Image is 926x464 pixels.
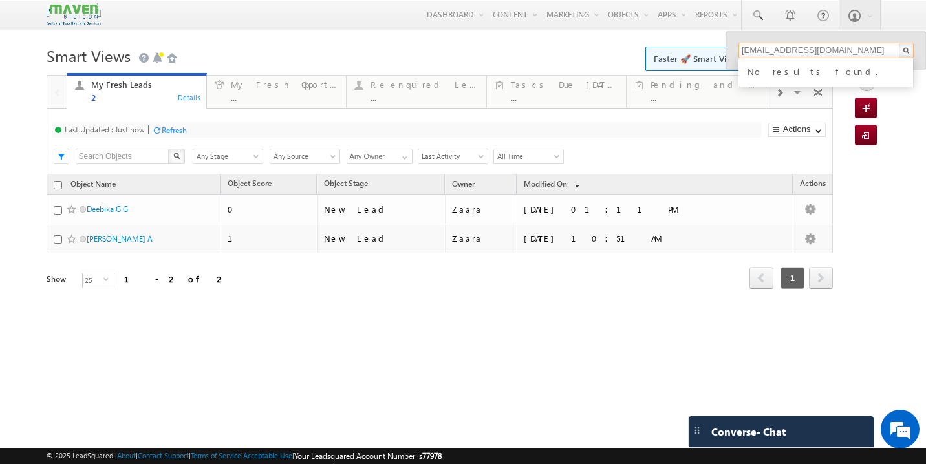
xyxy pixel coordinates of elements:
[193,151,259,162] span: Any Stage
[103,277,114,282] span: select
[65,125,145,134] div: Last Updated : Just now
[418,151,484,162] span: Last Activity
[324,204,439,215] div: New Lead
[177,91,202,103] div: Details
[809,267,833,289] span: next
[422,451,442,461] span: 77978
[193,149,263,164] a: Any Stage
[324,233,439,244] div: New Lead
[228,233,311,244] div: 1
[243,451,292,459] a: Acceptable Use
[517,176,586,193] a: Modified On (sorted descending)
[793,176,832,193] span: Actions
[270,149,340,164] a: Any Source
[270,148,340,164] div: Object Source Filter
[91,79,199,90] div: My Fresh Leads
[749,267,773,289] span: prev
[221,176,278,193] a: Object Score
[191,451,241,459] a: Terms of Service
[124,271,226,286] div: 1 - 2 of 2
[83,273,103,288] span: 25
[47,450,442,462] span: © 2025 LeadSquared | | | | |
[67,73,207,109] a: My Fresh Leads2Details
[193,148,263,164] div: Object Stage Filter
[206,76,347,108] a: My Fresh Opportunities...
[47,45,131,66] span: Smart Views
[486,76,627,108] a: Tasks Due [DATE]...
[54,181,62,189] input: Check all records
[745,62,918,79] div: No results found.
[511,92,618,102] div: ...
[654,52,871,65] span: Faster 🚀 Smart Views with a new look ✨
[494,151,559,162] span: All Time
[692,425,702,436] img: carter-drag
[452,204,511,215] div: Zaara
[91,92,199,102] div: 2
[173,153,180,159] img: Search
[231,79,338,90] div: My Fresh Opportunities
[452,179,475,189] span: Owner
[371,92,478,102] div: ...
[231,92,338,102] div: ...
[626,76,766,108] a: Pending and Overdue Tasks...
[270,151,336,162] span: Any Source
[371,79,478,90] div: Re-enquired Leads
[76,149,169,164] input: Search Objects
[651,92,758,102] div: ...
[47,3,101,26] img: Custom Logo
[395,149,411,162] a: Show All Items
[346,76,486,108] a: Re-enquired Leads...
[228,178,272,188] span: Object Score
[749,268,773,289] a: prev
[87,204,128,214] a: Deebika G G
[228,204,311,215] div: 0
[418,149,488,164] a: Last Activity
[138,451,189,459] a: Contact Support
[768,123,826,137] button: Actions
[318,176,374,193] a: Object Stage
[294,451,442,461] span: Your Leadsquared Account Number is
[493,149,564,164] a: All Time
[651,79,758,90] div: Pending and Overdue Tasks
[87,234,153,244] a: [PERSON_NAME] A
[524,179,567,189] span: Modified On
[117,451,136,459] a: About
[64,177,122,194] a: Object Name
[511,79,618,90] div: Tasks Due [DATE]
[781,267,804,289] span: 1
[324,178,368,188] span: Object Stage
[347,149,413,164] input: Type to Search
[162,125,187,135] div: Refresh
[711,426,786,438] span: Converse - Chat
[347,148,411,164] div: Owner Filter
[524,204,702,215] div: [DATE] 01:11 PM
[809,268,833,289] a: next
[452,233,511,244] div: Zaara
[47,273,72,285] div: Show
[524,233,702,244] div: [DATE] 10:51 AM
[569,180,579,190] span: (sorted descending)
